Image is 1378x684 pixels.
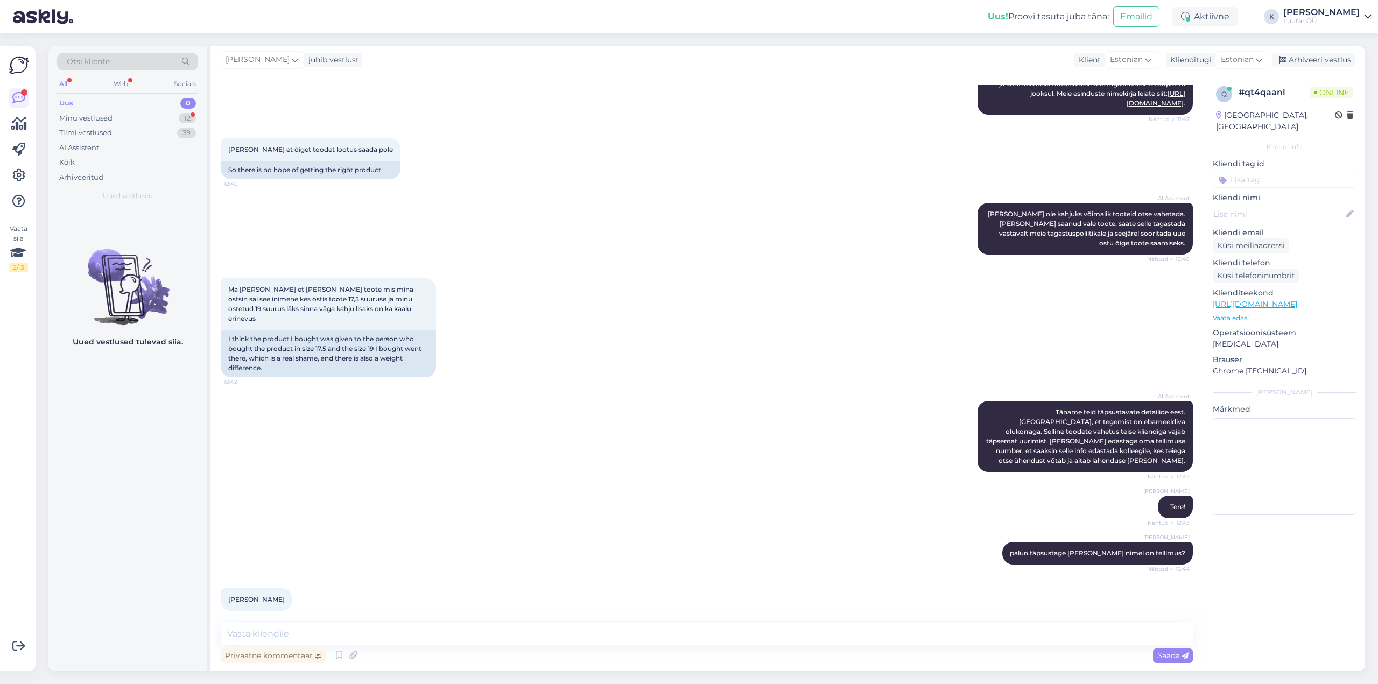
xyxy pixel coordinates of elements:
[1143,487,1190,495] span: [PERSON_NAME]
[1166,54,1212,66] div: Klienditugi
[1221,90,1227,98] span: q
[1147,255,1190,263] span: Nähtud ✓ 12:40
[1310,87,1353,98] span: Online
[1213,327,1356,339] p: Operatsioonisüsteem
[1216,110,1335,132] div: [GEOGRAPHIC_DATA], [GEOGRAPHIC_DATA]
[1213,269,1299,283] div: Küsi telefoninumbrit
[1221,54,1254,66] span: Estonian
[1143,533,1190,541] span: [PERSON_NAME]
[1213,257,1356,269] p: Kliendi telefon
[111,77,130,91] div: Web
[226,54,290,66] span: [PERSON_NAME]
[1283,8,1360,17] div: [PERSON_NAME]
[1213,387,1356,397] div: [PERSON_NAME]
[103,191,153,201] span: Uued vestlused
[59,128,112,138] div: Tiimi vestlused
[228,285,415,322] span: Ma [PERSON_NAME] et [PERSON_NAME] toote mis mina ostsin sai see inimene kes ostis toote 17,5 suur...
[221,330,436,377] div: I think the product I bought was given to the person who bought the product in size 17.5 and the ...
[1157,651,1189,660] span: Saada
[1283,17,1360,25] div: Luutar OÜ
[1213,287,1356,299] p: Klienditeekond
[1213,404,1356,415] p: Märkmed
[1149,194,1190,202] span: AI Assistent
[1272,53,1355,67] div: Arhiveeri vestlus
[1148,519,1190,527] span: Nähtud ✓ 12:43
[1213,172,1356,188] input: Lisa tag
[1213,354,1356,365] p: Brauser
[1010,549,1185,557] span: palun täpsustage [PERSON_NAME] nimel on tellimus?
[172,77,198,91] div: Socials
[988,10,1109,23] div: Proovi tasuta juba täna:
[180,98,196,109] div: 0
[986,408,1187,464] span: Täname teid täpsustavate detailide eest. [GEOGRAPHIC_DATA], et tegemist on ebameeldiva olukorraga...
[1113,6,1159,27] button: Emailid
[59,98,73,109] div: Uus
[1213,208,1344,220] input: Lisa nimi
[177,128,196,138] div: 39
[57,77,69,91] div: All
[1239,86,1310,99] div: # qt4qaanl
[9,224,28,272] div: Vaata siia
[67,56,110,67] span: Otsi kliente
[59,157,75,168] div: Kõik
[1213,299,1297,309] a: [URL][DOMAIN_NAME]
[59,143,99,153] div: AI Assistent
[1147,565,1190,573] span: Nähtud ✓ 12:44
[1213,313,1356,323] p: Vaata edasi ...
[228,595,285,603] span: [PERSON_NAME]
[1213,227,1356,238] p: Kliendi email
[221,161,400,179] div: So there is no hope of getting the right product
[1213,339,1356,350] p: [MEDICAL_DATA]
[224,611,264,619] span: 12:44
[304,54,359,66] div: juhib vestlust
[221,648,326,663] div: Privaatne kommentaar
[1149,115,1190,123] span: Nähtud ✓ 11:47
[59,113,113,124] div: Minu vestlused
[224,180,264,188] span: 12:40
[1264,9,1279,24] div: K
[1074,54,1101,66] div: Klient
[1213,192,1356,203] p: Kliendi nimi
[9,263,28,272] div: 2 / 3
[1172,7,1238,26] div: Aktiivne
[1148,473,1190,481] span: Nähtud ✓ 12:42
[1283,8,1372,25] a: [PERSON_NAME]Luutar OÜ
[1213,238,1289,253] div: Küsi meiliaadressi
[9,55,29,75] img: Askly Logo
[1213,142,1356,152] div: Kliendi info
[1213,158,1356,170] p: Kliendi tag'id
[988,210,1187,247] span: [PERSON_NAME] ole kahjuks võimalik tooteid otse vahetada. [PERSON_NAME] saanud vale toote, saate ...
[228,145,393,153] span: [PERSON_NAME] et õiget toodet lootus saada pole
[988,11,1008,22] b: Uus!
[73,336,183,348] p: Uued vestlused tulevad siia.
[1149,392,1190,400] span: AI Assistent
[1170,503,1185,511] span: Tere!
[59,172,103,183] div: Arhiveeritud
[179,113,196,124] div: 12
[1110,54,1143,66] span: Estonian
[224,378,264,386] span: 12:42
[48,230,207,327] img: No chats
[1213,365,1356,377] p: Chrome [TECHNICAL_ID]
